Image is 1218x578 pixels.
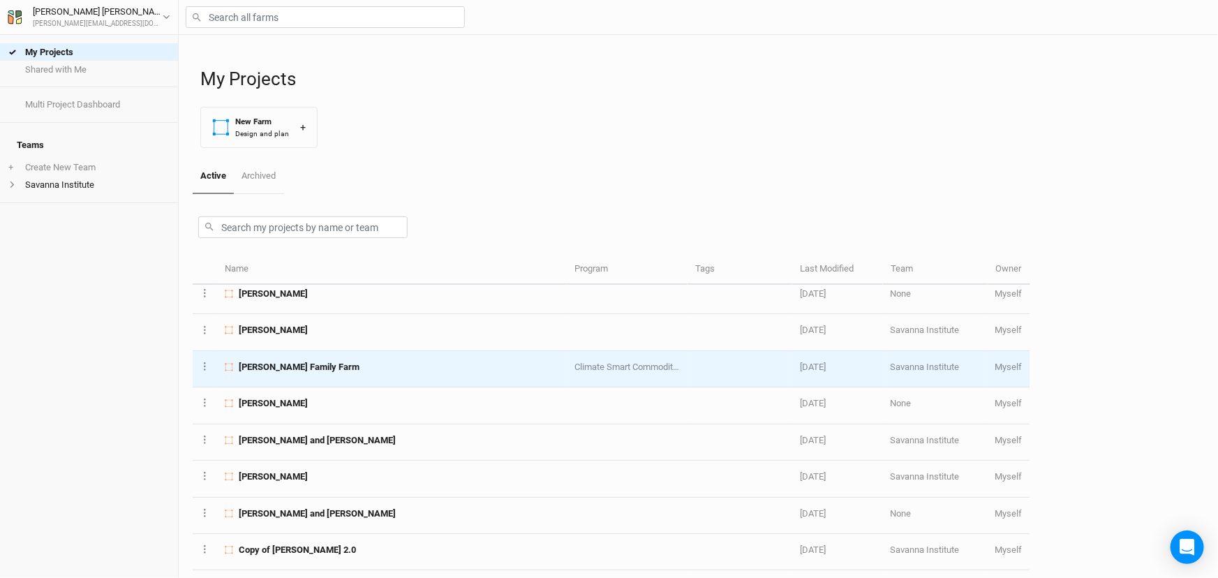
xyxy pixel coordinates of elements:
td: Savanna Institute [883,424,988,461]
span: Sheri Scott and Karin Silet [239,507,396,520]
th: Tags [688,255,792,285]
th: Team [883,255,988,285]
input: Search all farms [186,6,465,28]
th: Name [217,255,567,285]
span: meredith@savannainstitute.org [995,288,1023,299]
span: Jun 6, 2025 2:52 PM [800,288,826,299]
h1: My Projects [200,68,1204,90]
td: None [883,498,988,534]
div: + [300,120,306,135]
span: Copy of Dooley 2.0 [239,544,356,556]
span: + [8,162,13,173]
span: meredith@savannainstitute.org [995,325,1023,335]
span: Apr 9, 2025 2:01 PM [800,471,826,482]
span: meredith@savannainstitute.org [995,544,1023,555]
button: New FarmDesign and plan+ [200,107,318,148]
span: May 23, 2025 9:26 AM [800,398,826,408]
h4: Teams [8,131,170,159]
a: Archived [234,159,283,193]
span: Zimmer Family Farm [239,361,359,373]
span: Jun 3, 2025 12:09 PM [800,362,826,372]
span: Katie and Nicki [239,434,396,447]
div: [PERSON_NAME][EMAIL_ADDRESS][DOMAIN_NAME] [33,19,163,29]
span: Klint Koster [239,288,308,300]
span: Mar 11, 2025 4:18 PM [800,544,826,555]
span: meredith@savannainstitute.org [995,435,1023,445]
button: [PERSON_NAME] [PERSON_NAME][PERSON_NAME][EMAIL_ADDRESS][DOMAIN_NAME] [7,4,171,29]
th: Owner [988,255,1030,285]
td: Savanna Institute [883,351,988,387]
span: meredith@savannainstitute.org [995,508,1023,519]
span: Carly Zierke [239,397,308,410]
th: Last Modified [792,255,883,285]
div: Open Intercom Messenger [1171,531,1204,564]
a: Active [193,159,234,194]
span: meredith@savannainstitute.org [995,471,1023,482]
span: meredith@savannainstitute.org [995,398,1023,408]
td: Savanna Institute [883,461,988,497]
span: Apr 23, 2025 11:05 AM [800,435,826,445]
div: [PERSON_NAME] [PERSON_NAME] [33,5,163,19]
td: None [883,278,988,314]
td: None [883,387,988,424]
div: Design and plan [235,128,289,139]
th: Program [567,255,687,285]
span: Climate Smart Commodities [574,362,685,372]
span: Wade Dooley [239,324,308,336]
span: Reuben Peterson [239,470,308,483]
td: Savanna Institute [883,314,988,350]
span: Apr 7, 2025 4:46 PM [800,508,826,519]
div: New Farm [235,116,289,128]
td: Savanna Institute [883,534,988,570]
span: Jun 6, 2025 12:23 PM [800,325,826,335]
span: meredith@savannainstitute.org [995,362,1023,372]
input: Search my projects by name or team [198,216,408,238]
